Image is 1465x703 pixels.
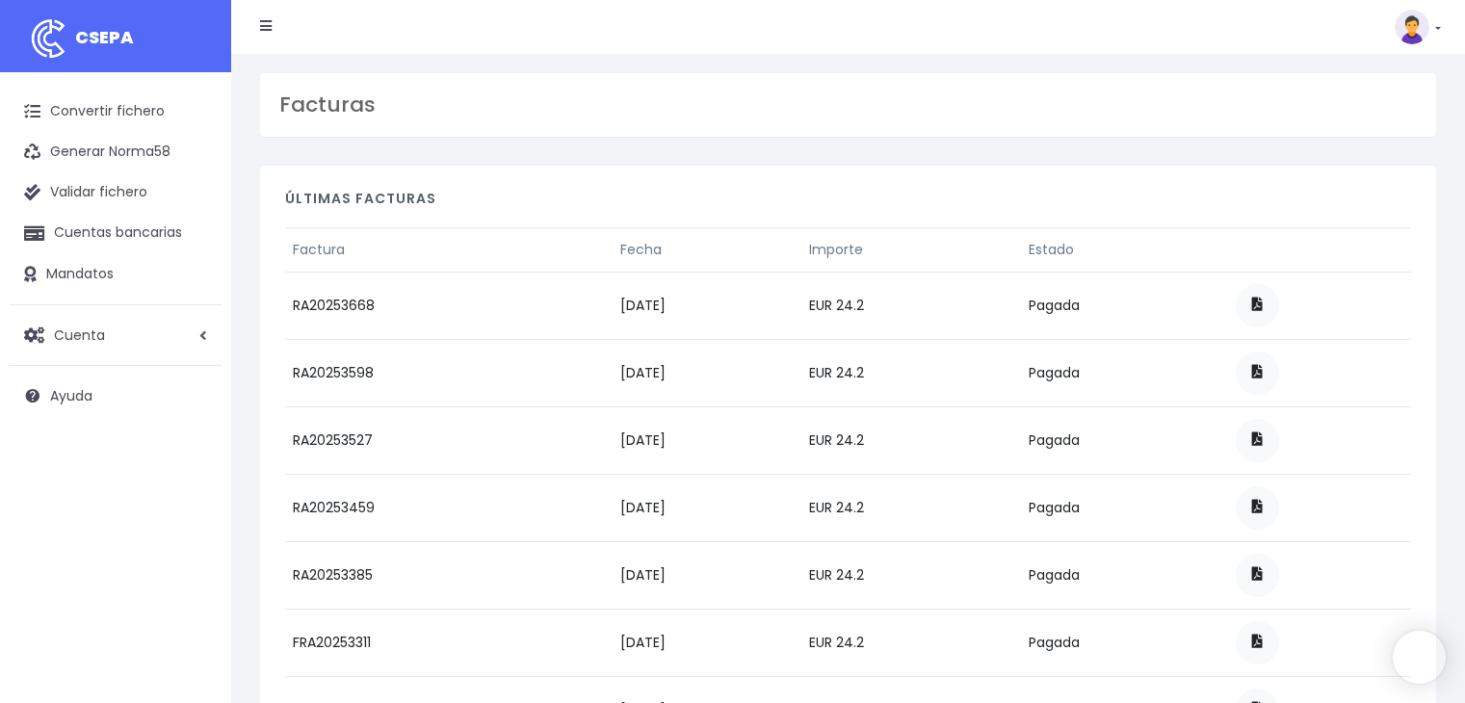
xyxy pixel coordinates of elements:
[285,541,613,609] td: RA20253385
[285,609,613,676] td: FRA20253311
[1021,272,1228,339] td: Pagada
[285,272,613,339] td: RA20253668
[613,474,801,541] td: [DATE]
[10,132,222,172] a: Generar Norma58
[285,227,613,272] th: Factura
[801,541,1021,609] td: EUR 24.2
[1021,609,1228,676] td: Pagada
[10,213,222,253] a: Cuentas bancarias
[285,474,613,541] td: RA20253459
[10,376,222,416] a: Ayuda
[10,315,222,355] a: Cuenta
[50,386,92,405] span: Ayuda
[801,272,1021,339] td: EUR 24.2
[613,272,801,339] td: [DATE]
[1021,474,1228,541] td: Pagada
[54,325,105,344] span: Cuenta
[613,609,801,676] td: [DATE]
[1021,339,1228,406] td: Pagada
[801,406,1021,474] td: EUR 24.2
[801,227,1021,272] th: Importe
[1021,541,1228,609] td: Pagada
[279,92,1417,117] h3: Facturas
[1395,10,1429,44] img: profile
[285,339,613,406] td: RA20253598
[285,191,1411,217] h4: Últimas facturas
[24,14,72,63] img: logo
[613,339,801,406] td: [DATE]
[10,91,222,132] a: Convertir fichero
[10,254,222,295] a: Mandatos
[75,25,134,49] span: CSEPA
[613,227,801,272] th: Fecha
[10,172,222,213] a: Validar fichero
[613,541,801,609] td: [DATE]
[285,406,613,474] td: RA20253527
[1021,406,1228,474] td: Pagada
[1021,227,1228,272] th: Estado
[613,406,801,474] td: [DATE]
[801,474,1021,541] td: EUR 24.2
[801,609,1021,676] td: EUR 24.2
[801,339,1021,406] td: EUR 24.2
